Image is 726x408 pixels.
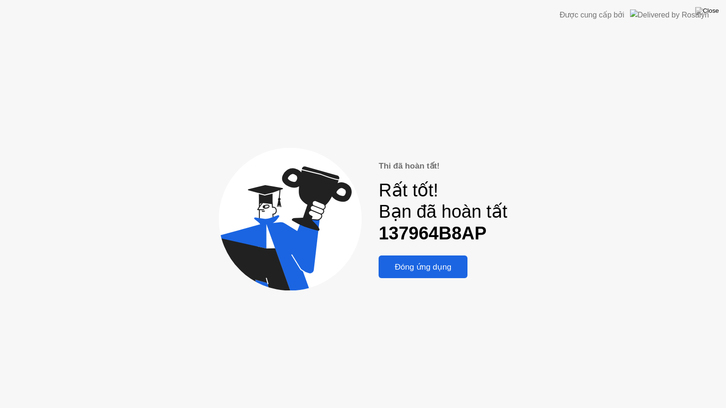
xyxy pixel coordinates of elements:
[379,223,486,243] b: 137964B8AP
[560,9,624,21] div: Được cung cấp bởi
[381,262,465,272] div: Đóng ứng dụng
[379,255,467,278] button: Đóng ứng dụng
[379,180,507,245] div: Rất tốt! Bạn đã hoàn tất
[379,160,507,172] div: Thi đã hoàn tất!
[695,7,719,15] img: Close
[630,9,709,20] img: Delivered by Rosalyn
